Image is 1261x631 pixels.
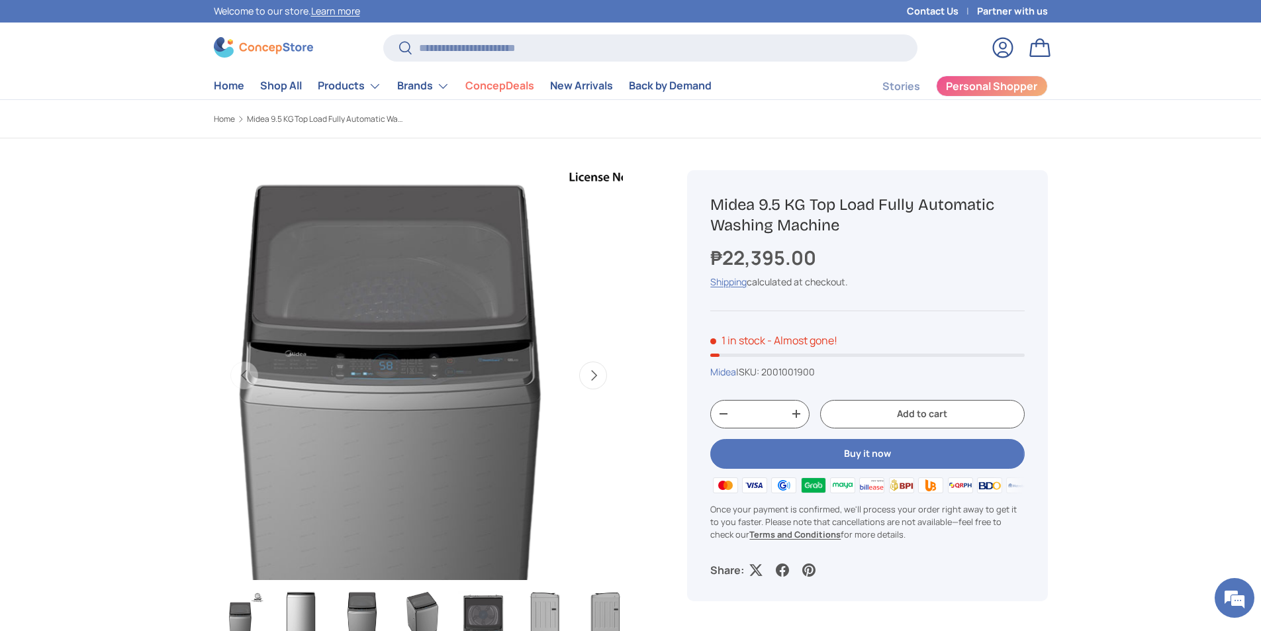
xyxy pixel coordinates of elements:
a: Home [214,115,235,123]
span: SKU: [739,365,759,378]
a: Terms and Conditions [749,528,841,540]
p: Share: [710,562,744,578]
img: grabpay [798,475,827,495]
a: Personal Shopper [936,75,1048,97]
h1: Midea 9.5 KG Top Load Fully Automatic Washing Machine [710,195,1024,236]
img: bdo [975,475,1004,495]
div: calculated at checkout. [710,275,1024,289]
span: | [736,365,815,378]
img: maya [828,475,857,495]
nav: Breadcrumbs [214,113,656,125]
img: ConcepStore [214,37,313,58]
a: Stories [882,73,920,99]
img: metrobank [1004,475,1033,495]
a: Contact Us [907,4,977,19]
img: master [710,475,739,495]
img: billease [857,475,886,495]
div: Minimize live chat window [217,7,249,38]
button: Buy it now [710,439,1024,469]
img: qrph [945,475,974,495]
p: Welcome to our store. [214,4,360,19]
summary: Products [310,73,389,99]
a: Shipping [710,275,747,288]
a: ConcepDeals [465,73,534,99]
a: Shop All [260,73,302,99]
div: Leave a message [69,74,222,91]
a: Back by Demand [629,73,712,99]
img: gcash [769,475,798,495]
img: visa [740,475,769,495]
a: Midea 9.5 KG Top Load Fully Automatic Washing Machine [247,115,406,123]
a: Home [214,73,244,99]
span: 1 in stock [710,333,765,348]
p: - Almost gone! [767,333,837,348]
p: Once your payment is confirmed, we'll process your order right away to get it to you faster. Plea... [710,503,1024,542]
span: Personal Shopper [946,81,1037,91]
a: Midea [710,365,736,378]
em: Submit [194,408,240,426]
span: We are offline. Please leave us a message. [28,167,231,301]
a: Learn more [311,5,360,17]
nav: Primary [214,73,712,99]
textarea: Type your message and click 'Submit' [7,362,252,408]
a: New Arrivals [550,73,613,99]
button: Add to cart [820,400,1024,428]
span: 2001001900 [761,365,815,378]
strong: ₱22,395.00 [710,244,819,271]
img: ubp [916,475,945,495]
img: bpi [887,475,916,495]
nav: Secondary [851,73,1048,99]
a: Partner with us [977,4,1048,19]
summary: Brands [389,73,457,99]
